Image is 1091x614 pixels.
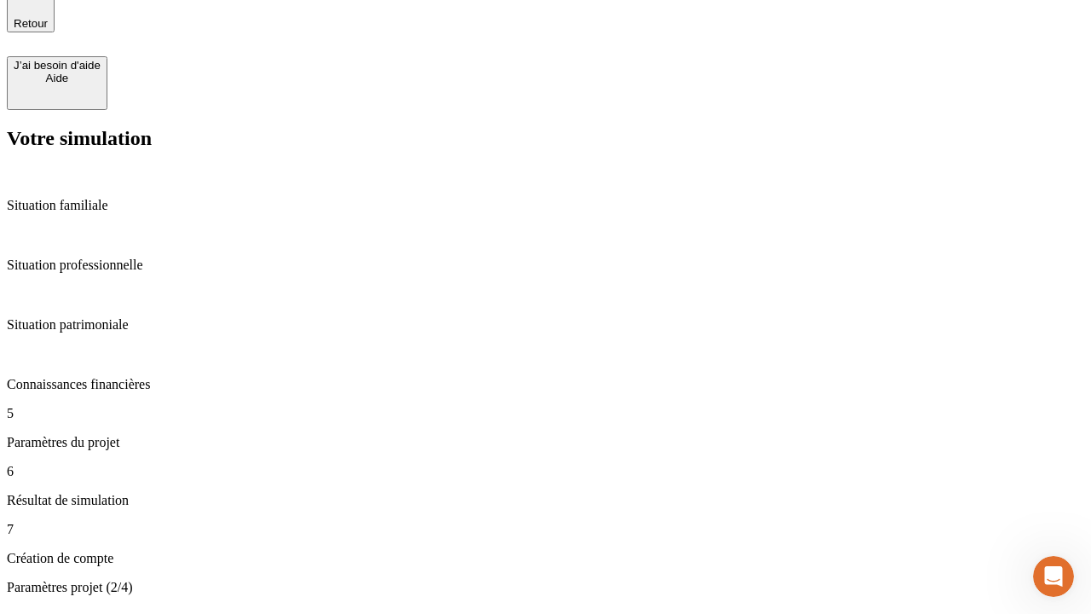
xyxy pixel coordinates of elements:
[7,435,1084,450] p: Paramètres du projet
[7,198,1084,213] p: Situation familiale
[7,464,1084,479] p: 6
[14,17,48,30] span: Retour
[7,551,1084,566] p: Création de compte
[7,522,1084,537] p: 7
[7,493,1084,508] p: Résultat de simulation
[7,580,1084,595] p: Paramètres projet (2/4)
[7,377,1084,392] p: Connaissances financières
[7,317,1084,333] p: Situation patrimoniale
[7,56,107,110] button: J’ai besoin d'aideAide
[7,127,1084,150] h2: Votre simulation
[14,59,101,72] div: J’ai besoin d'aide
[14,72,101,84] div: Aide
[7,258,1084,273] p: Situation professionnelle
[1033,556,1074,597] iframe: Intercom live chat
[7,406,1084,421] p: 5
